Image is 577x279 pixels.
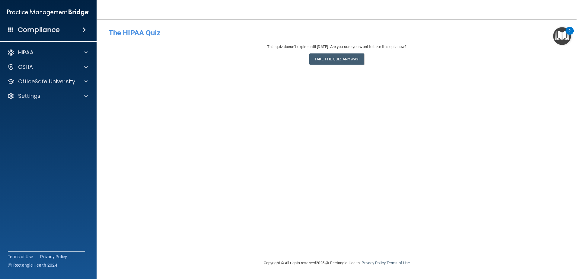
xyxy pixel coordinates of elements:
a: Settings [7,92,88,100]
a: OSHA [7,63,88,71]
div: This quiz doesn’t expire until [DATE]. Are you sure you want to take this quiz now? [109,43,565,50]
h4: Compliance [18,26,60,34]
button: Take the quiz anyway! [309,53,364,65]
div: 2 [569,31,571,39]
a: HIPAA [7,49,88,56]
img: PMB logo [7,6,89,18]
a: Terms of Use [8,254,33,260]
div: Copyright © All rights reserved 2025 @ Rectangle Health | | [227,253,447,273]
span: Ⓒ Rectangle Health 2024 [8,262,57,268]
p: OSHA [18,63,33,71]
p: HIPAA [18,49,33,56]
p: OfficeSafe University [18,78,75,85]
a: Privacy Policy [40,254,67,260]
h4: The HIPAA Quiz [109,29,565,37]
a: Privacy Policy [362,261,385,265]
a: Terms of Use [387,261,410,265]
p: Settings [18,92,40,100]
a: OfficeSafe University [7,78,88,85]
button: Open Resource Center, 2 new notifications [553,27,571,45]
